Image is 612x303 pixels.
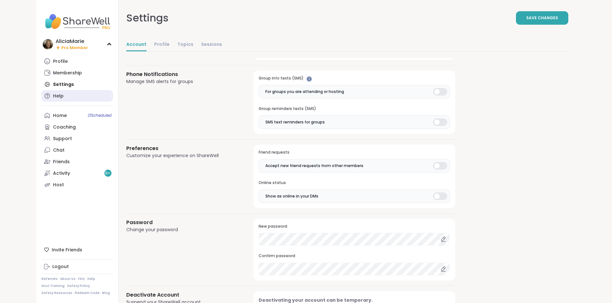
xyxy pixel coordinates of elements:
[53,93,64,99] div: Help
[56,38,88,45] div: AliciaMarie
[265,89,344,95] span: For groups you are attending or hosting
[41,55,113,67] a: Profile
[516,11,568,25] button: Save Changes
[75,291,100,295] a: Redeem Code
[41,133,113,144] a: Support
[126,291,238,299] h3: Deactivate Account
[177,38,193,51] a: Topics
[41,156,113,167] a: Friends
[126,145,238,152] h3: Preferences
[43,39,53,49] img: AliciaMarie
[60,277,75,281] a: About Us
[126,219,238,226] h3: Password
[52,264,69,270] div: Logout
[87,277,95,281] a: Help
[526,15,558,21] span: Save Changes
[41,244,113,256] div: Invite Friends
[265,163,363,169] span: Accept new friend requests from other members
[41,67,113,79] a: Membership
[41,277,58,281] a: Referrals
[41,179,113,190] a: Host
[201,38,222,51] a: Sessions
[126,71,238,78] h3: Phone Notifications
[41,284,65,288] a: Host Training
[126,78,238,85] div: Manage SMS alerts for groups
[265,193,318,199] span: Show as online in your DMs
[126,38,146,51] a: Account
[88,113,111,118] span: 21 Scheduled
[41,90,113,102] a: Help
[259,224,450,229] h3: New password
[306,76,312,82] iframe: Spotlight
[259,180,450,186] h3: Online status
[105,171,111,176] span: 9 +
[53,182,64,188] div: Host
[53,124,76,130] div: Coaching
[41,121,113,133] a: Coaching
[265,119,325,125] span: SMS text reminders for groups
[259,150,450,155] h3: Friend requests
[41,10,113,33] img: ShareWell Nav Logo
[126,226,238,233] div: Change your password
[53,147,65,154] div: Chat
[126,10,169,26] div: Settings
[53,113,67,119] div: Home
[67,284,90,288] a: Safety Policy
[53,136,72,142] div: Support
[61,45,88,51] span: Pro Member
[154,38,170,51] a: Profile
[259,106,450,112] h3: Group reminders texts (SMS)
[41,144,113,156] a: Chat
[126,152,238,159] div: Customize your experience on ShareWell
[102,291,110,295] a: Blog
[53,58,68,65] div: Profile
[41,110,113,121] a: Home21Scheduled
[41,291,72,295] a: Safety Resources
[41,261,113,273] a: Logout
[53,70,82,76] div: Membership
[53,159,70,165] div: Friends
[78,277,85,281] a: FAQ
[41,167,113,179] a: Activity9+
[259,253,450,259] h3: Confirm password
[259,76,450,81] h3: Group info texts (SMS)
[53,170,70,177] div: Activity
